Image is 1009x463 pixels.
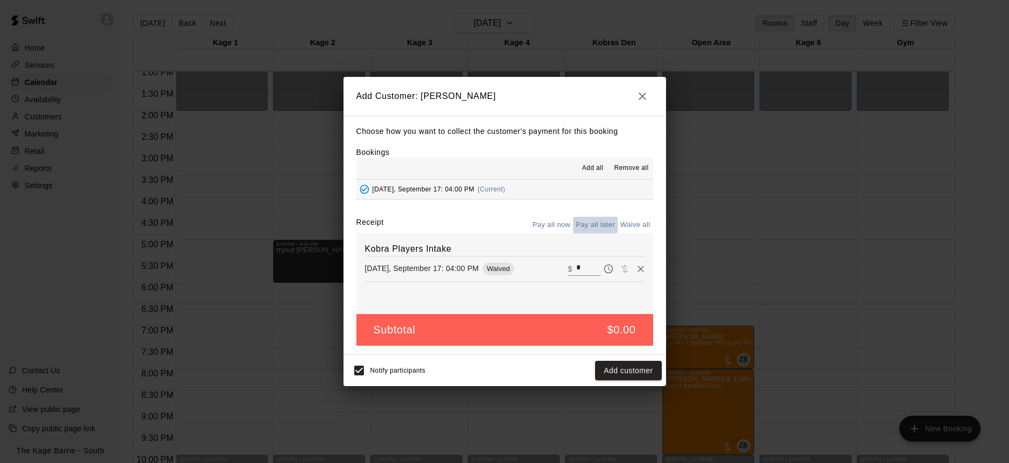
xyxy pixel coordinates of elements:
[344,77,666,116] h2: Add Customer: [PERSON_NAME]
[633,261,649,277] button: Remove
[607,323,635,337] h5: $0.00
[600,263,617,273] span: Pay later
[575,160,610,177] button: Add all
[356,148,390,156] label: Bookings
[614,163,648,174] span: Remove all
[483,265,514,273] span: Waived
[356,181,373,197] button: Added - Collect Payment
[618,217,653,233] button: Waive all
[568,263,573,274] p: $
[365,242,645,256] h6: Kobra Players Intake
[365,263,479,274] p: [DATE], September 17: 04:00 PM
[356,217,384,233] label: Receipt
[356,180,653,200] button: Added - Collect Payment[DATE], September 17: 04:00 PM(Current)
[582,163,604,174] span: Add all
[477,186,505,193] span: (Current)
[617,263,633,273] span: Waive payment
[573,217,618,233] button: Pay all later
[374,323,416,337] h5: Subtotal
[373,186,475,193] span: [DATE], September 17: 04:00 PM
[530,217,574,233] button: Pay all now
[370,367,426,374] span: Notify participants
[595,361,661,381] button: Add customer
[356,125,653,138] p: Choose how you want to collect the customer's payment for this booking
[610,160,653,177] button: Remove all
